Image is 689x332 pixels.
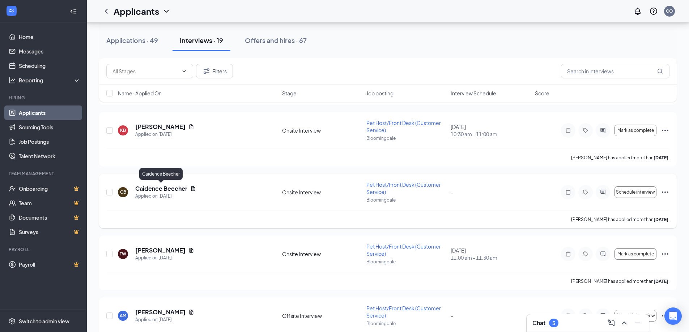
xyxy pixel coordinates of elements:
div: [DATE] [451,123,531,138]
input: All Stages [112,67,178,75]
div: Team Management [9,171,79,177]
div: Applied on [DATE] [135,131,194,138]
div: Reporting [19,77,81,84]
b: [DATE] [654,217,668,222]
button: Schedule interview [614,186,656,198]
svg: ActiveChat [599,128,607,133]
span: Interview Schedule [451,90,496,97]
a: OnboardingCrown [19,181,81,196]
h5: [PERSON_NAME] [135,246,186,254]
svg: Tag [581,251,590,257]
p: Bloomingdale [366,320,446,327]
div: AM [120,312,126,319]
h5: [PERSON_NAME] [135,308,186,316]
span: Pet Host/Front Desk (Customer Service) [366,243,441,257]
h5: Caidence Beecher [135,185,187,193]
span: Pet Host/Front Desk (Customer Service) [366,181,441,195]
a: Talent Network [19,149,81,163]
div: Applied on [DATE] [135,254,194,262]
svg: Ellipses [661,311,669,320]
div: CO [666,8,673,14]
span: - [451,312,453,319]
div: Hiring [9,95,79,101]
p: Bloomingdale [366,197,446,203]
svg: ChevronDown [162,7,171,16]
input: Search in interviews [561,64,669,78]
svg: Minimize [633,319,642,327]
h5: [PERSON_NAME] [135,123,186,131]
div: TW [120,251,126,257]
button: Filter Filters [196,64,233,78]
svg: Document [190,186,196,191]
span: Pet Host/Front Desk (Customer Service) [366,120,441,133]
span: Pet Host/Front Desk (Customer Service) [366,305,441,319]
svg: Settings [9,318,16,325]
svg: ActiveChat [599,251,607,257]
div: Open Intercom Messenger [664,307,682,325]
span: - [451,189,453,195]
div: Payroll [9,246,79,253]
div: Applications · 49 [106,36,158,45]
div: KB [120,127,126,133]
svg: ActiveChat [599,313,607,319]
a: Job Postings [19,134,81,149]
div: [DATE] [451,247,531,261]
svg: ChevronUp [620,319,629,327]
button: Minimize [631,317,643,329]
a: SurveysCrown [19,225,81,239]
div: Onsite Interview [282,127,362,134]
button: Mark as complete [614,125,656,136]
p: [PERSON_NAME] has applied more than . [571,155,669,161]
p: [PERSON_NAME] has applied more than . [571,278,669,284]
div: Caidence Beecher [139,168,183,180]
a: Applicants [19,105,81,120]
button: Mark as complete [614,248,656,260]
svg: Note [564,313,573,319]
svg: ChevronLeft [102,7,111,16]
div: Offers and hires · 67 [245,36,307,45]
button: ComposeMessage [605,317,617,329]
h3: Chat [532,319,545,327]
p: Bloomingdale [366,259,446,265]
div: 5 [552,320,555,326]
a: PayrollCrown [19,257,81,272]
svg: Tag [581,189,590,195]
div: Interviews · 19 [180,36,223,45]
b: [DATE] [654,279,668,284]
div: CB [120,189,126,195]
a: Home [19,30,81,44]
svg: WorkstreamLogo [8,7,15,14]
div: Onsite Interview [282,189,362,196]
div: Switch to admin view [19,318,69,325]
span: 11:00 am - 11:30 am [451,254,531,261]
span: Schedule interview [616,190,655,195]
span: Schedule interview [616,313,655,318]
div: Offsite Interview [282,312,362,319]
p: [PERSON_NAME] has applied more than . [571,216,669,223]
svg: Tag [581,313,590,319]
svg: ComposeMessage [607,319,616,327]
svg: Notifications [633,7,642,16]
span: Name · Applied On [118,90,162,97]
svg: Note [564,251,573,257]
svg: QuestionInfo [649,7,658,16]
svg: ChevronDown [181,68,187,74]
svg: Ellipses [661,126,669,135]
p: Bloomingdale [366,135,446,141]
a: TeamCrown [19,196,81,210]
b: [DATE] [654,155,668,160]
svg: Ellipses [661,250,669,258]
svg: Note [564,189,573,195]
svg: Analysis [9,77,16,84]
button: Schedule interview [614,310,656,322]
svg: ActiveChat [599,189,607,195]
svg: Document [188,309,194,315]
span: Score [535,90,549,97]
svg: Note [564,128,573,133]
span: Stage [282,90,297,97]
span: Job posting [366,90,394,97]
span: 10:30 am - 11:00 am [451,130,531,138]
a: Messages [19,44,81,59]
a: Scheduling [19,59,81,73]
